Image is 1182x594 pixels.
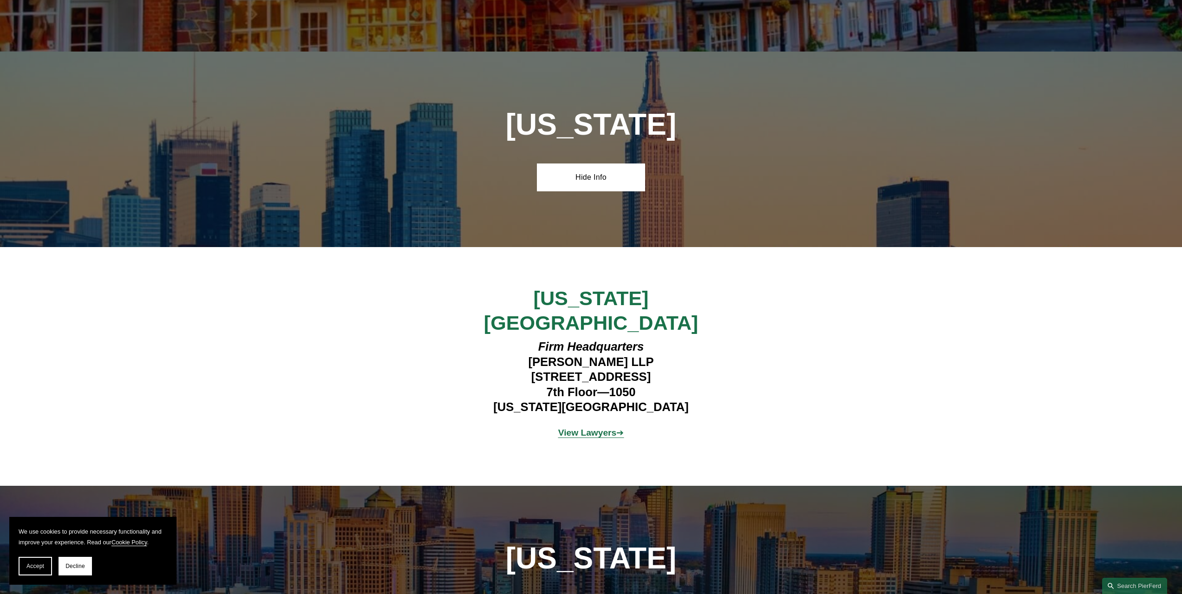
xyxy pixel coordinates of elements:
[537,163,645,191] a: Hide Info
[484,287,698,333] span: [US_STATE][GEOGRAPHIC_DATA]
[456,108,726,142] h1: [US_STATE]
[26,563,44,569] span: Accept
[558,428,624,437] span: ➔
[456,542,726,575] h1: [US_STATE]
[456,339,726,414] h4: [PERSON_NAME] LLP [STREET_ADDRESS] 7th Floor—1050 [US_STATE][GEOGRAPHIC_DATA]
[558,428,617,437] strong: View Lawyers
[558,428,624,437] a: View Lawyers➔
[538,340,644,353] em: Firm Headquarters
[9,517,176,585] section: Cookie banner
[59,557,92,575] button: Decline
[19,557,52,575] button: Accept
[111,539,147,546] a: Cookie Policy
[1102,578,1167,594] a: Search this site
[19,526,167,548] p: We use cookies to provide necessary functionality and improve your experience. Read our .
[65,563,85,569] span: Decline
